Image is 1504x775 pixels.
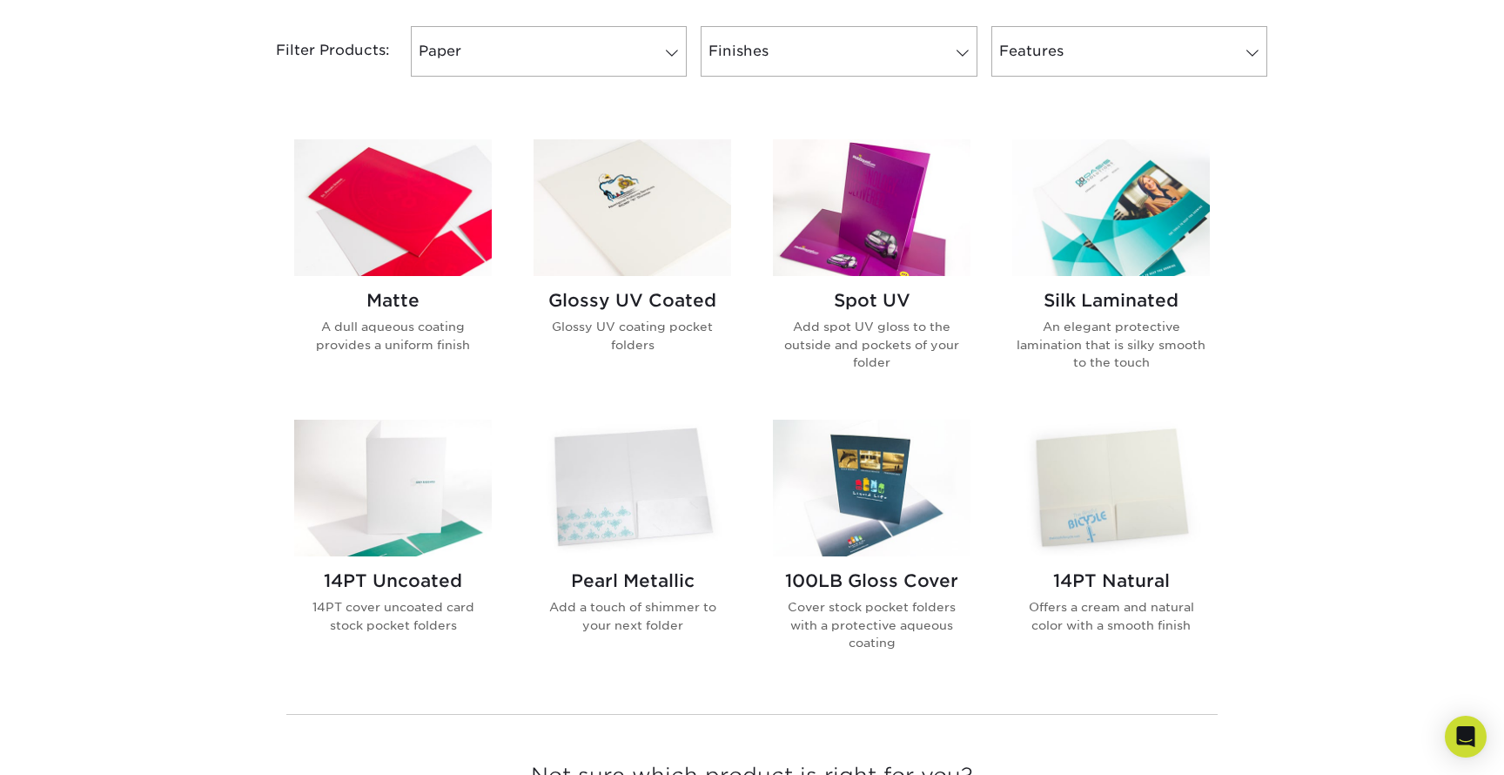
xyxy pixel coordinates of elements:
[1012,598,1210,634] p: Offers a cream and natural color with a smooth finish
[991,26,1267,77] a: Features
[294,318,492,354] p: A dull aqueous coating provides a uniform finish
[534,570,731,591] h2: Pearl Metallic
[773,139,970,276] img: Spot UV Presentation Folders
[701,26,977,77] a: Finishes
[773,420,970,556] img: 100LB Gloss Cover Presentation Folders
[773,420,970,679] a: 100LB Gloss Cover Presentation Folders 100LB Gloss Cover Cover stock pocket folders with a protec...
[773,598,970,651] p: Cover stock pocket folders with a protective aqueous coating
[294,290,492,311] h2: Matte
[773,290,970,311] h2: Spot UV
[1012,290,1210,311] h2: Silk Laminated
[773,318,970,371] p: Add spot UV gloss to the outside and pockets of your folder
[534,318,731,354] p: Glossy UV coating pocket folders
[534,420,731,679] a: Pearl Metallic Presentation Folders Pearl Metallic Add a touch of shimmer to your next folder
[294,139,492,276] img: Matte Presentation Folders
[1012,318,1210,371] p: An elegant protective lamination that is silky smooth to the touch
[534,420,731,556] img: Pearl Metallic Presentation Folders
[773,139,970,399] a: Spot UV Presentation Folders Spot UV Add spot UV gloss to the outside and pockets of your folder
[534,598,731,634] p: Add a touch of shimmer to your next folder
[411,26,687,77] a: Paper
[534,139,731,276] img: Glossy UV Coated Presentation Folders
[294,420,492,679] a: 14PT Uncoated Presentation Folders 14PT Uncoated 14PT cover uncoated card stock pocket folders
[534,139,731,399] a: Glossy UV Coated Presentation Folders Glossy UV Coated Glossy UV coating pocket folders
[230,26,404,77] div: Filter Products:
[294,570,492,591] h2: 14PT Uncoated
[294,420,492,556] img: 14PT Uncoated Presentation Folders
[294,598,492,634] p: 14PT cover uncoated card stock pocket folders
[1012,139,1210,276] img: Silk Laminated Presentation Folders
[1012,139,1210,399] a: Silk Laminated Presentation Folders Silk Laminated An elegant protective lamination that is silky...
[773,570,970,591] h2: 100LB Gloss Cover
[294,139,492,399] a: Matte Presentation Folders Matte A dull aqueous coating provides a uniform finish
[1445,716,1487,758] div: Open Intercom Messenger
[1012,420,1210,679] a: 14PT Natural Presentation Folders 14PT Natural Offers a cream and natural color with a smooth finish
[534,290,731,311] h2: Glossy UV Coated
[1012,570,1210,591] h2: 14PT Natural
[1012,420,1210,556] img: 14PT Natural Presentation Folders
